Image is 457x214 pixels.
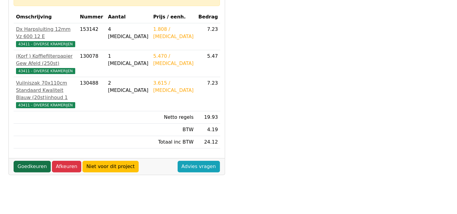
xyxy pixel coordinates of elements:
[16,41,75,47] span: 43411 - DIVERSE KRAMERIJEN
[196,50,220,77] td: 5.47
[78,23,106,50] td: 153142
[16,79,75,101] div: Vuilniszak 70x110cm Standaard Kwaliteit Blauw (20st)inhoud 1
[108,53,148,67] div: 1 [MEDICAL_DATA]
[16,53,75,67] div: (Korf ) Koffiefilterpapier Gew Afeld (250st)
[151,111,196,124] td: Netto regels
[151,124,196,136] td: BTW
[108,79,148,94] div: 2 [MEDICAL_DATA]
[52,161,81,172] a: Afkeuren
[196,124,220,136] td: 4.19
[78,11,106,23] th: Nummer
[196,111,220,124] td: 19.93
[108,26,148,40] div: 4 [MEDICAL_DATA]
[14,161,51,172] a: Goedkeuren
[196,11,220,23] th: Bedrag
[153,79,194,94] div: 3.615 / [MEDICAL_DATA]
[16,79,75,109] a: Vuilniszak 70x110cm Standaard Kwaliteit Blauw (20st)inhoud 143411 - DIVERSE KRAMERIJEN
[16,102,75,108] span: 43411 - DIVERSE KRAMERIJEN
[196,77,220,111] td: 7.23
[196,23,220,50] td: 7.23
[196,136,220,148] td: 24.12
[178,161,220,172] a: Advies vragen
[78,77,106,111] td: 130488
[151,136,196,148] td: Totaal inc BTW
[151,11,196,23] th: Prijs / eenh.
[105,11,151,23] th: Aantal
[16,26,75,40] div: Dx Harpsluiting 12mm Vz 600 12 E
[82,161,139,172] a: Niet voor dit project
[16,53,75,74] a: (Korf ) Koffiefilterpapier Gew Afeld (250st)43411 - DIVERSE KRAMERIJEN
[153,26,194,40] div: 1.808 / [MEDICAL_DATA]
[16,26,75,47] a: Dx Harpsluiting 12mm Vz 600 12 E43411 - DIVERSE KRAMERIJEN
[153,53,194,67] div: 5.470 / [MEDICAL_DATA]
[78,50,106,77] td: 130078
[14,11,78,23] th: Omschrijving
[16,68,75,74] span: 43411 - DIVERSE KRAMERIJEN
